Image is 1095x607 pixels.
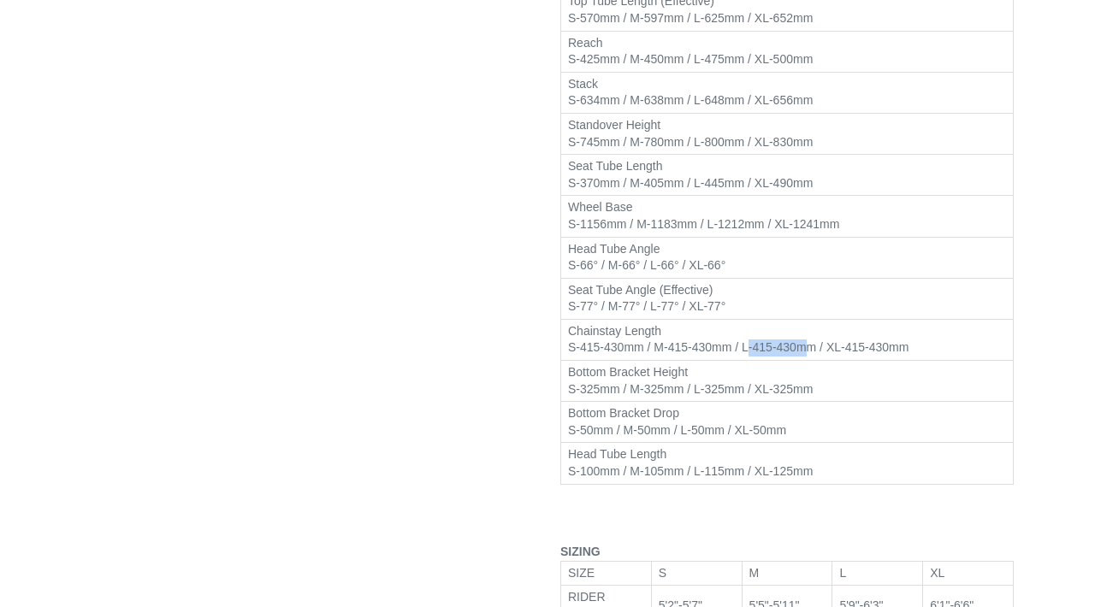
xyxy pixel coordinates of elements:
[651,561,742,586] td: S
[561,361,1014,402] td: Bottom Bracket Height S-325mm / M-325mm / L-325mm / XL-325mm
[561,237,1014,278] td: Head Tube Angle S-66° / M-66° / L-66° / XL-66°
[561,443,1014,484] td: Head Tube Length S-100mm / M-105mm / L-115mm / XL-125mm
[749,565,826,582] div: M
[561,319,1014,360] td: Chainstay Length S-415-430mm / M-415-430mm / L-415-430mm / XL-415-430mm
[560,545,601,558] span: SIZING
[561,278,1014,319] td: Seat Tube Angle (Effective) S-77° / M-77° / L-77° / XL-77°
[561,402,1014,443] td: Bottom Bracket Drop S-50mm / M-50mm / L-50mm / XL-50mm
[839,565,915,582] div: L
[568,565,644,582] div: SIZE
[561,72,1014,113] td: Stack S-634mm / M-638mm / L-648mm / XL-656mm
[561,155,1014,196] td: Seat Tube Length S-370mm / M-405mm / L-445mm / XL-490mm
[561,31,1014,72] td: Reach S-425mm / M-450mm / L-475mm / XL-500mm
[930,565,1006,582] div: XL
[561,196,1014,237] td: Wheel Base S-1156mm / M-1183mm / L-1212mm / XL-1241mm
[561,113,1014,154] td: Standover Height S-745mm / M-780mm / L-800mm / XL-830mm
